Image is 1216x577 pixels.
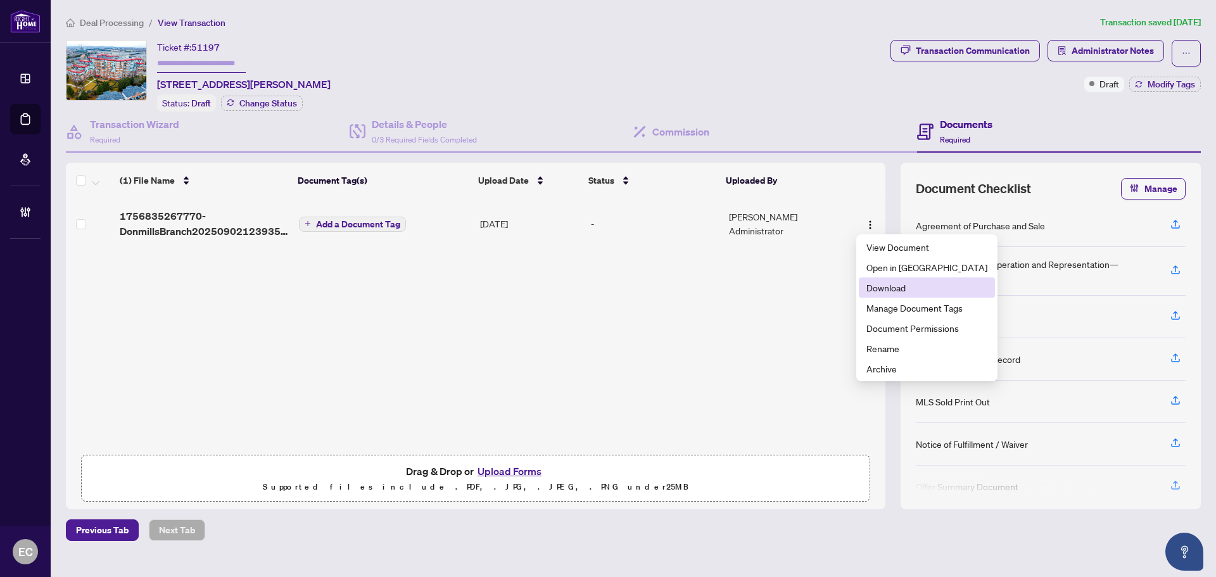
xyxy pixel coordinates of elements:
[478,174,529,187] span: Upload Date
[372,117,477,132] h4: Details & People
[80,17,144,29] span: Deal Processing
[866,260,987,274] span: Open in [GEOGRAPHIC_DATA]
[149,519,205,541] button: Next Tab
[916,180,1031,198] span: Document Checklist
[474,463,545,479] button: Upload Forms
[1144,179,1177,199] span: Manage
[66,519,139,541] button: Previous Tab
[157,94,216,111] div: Status:
[406,463,545,479] span: Drag & Drop or
[940,135,970,144] span: Required
[473,163,583,198] th: Upload Date
[66,41,146,100] img: IMG-E12322285_1.jpg
[316,220,400,229] span: Add a Document Tag
[916,41,1030,61] div: Transaction Communication
[299,215,406,232] button: Add a Document Tag
[149,15,153,30] li: /
[866,321,987,335] span: Document Permissions
[1165,533,1203,571] button: Open asap
[66,18,75,27] span: home
[90,117,179,132] h4: Transaction Wizard
[866,301,987,315] span: Manage Document Tags
[157,40,220,54] div: Ticket #:
[916,395,990,409] div: MLS Sold Print Out
[916,437,1028,451] div: Notice of Fulfillment / Waiver
[221,96,303,111] button: Change Status
[866,240,987,254] span: View Document
[860,213,880,234] button: Logo
[588,174,614,187] span: Status
[115,163,293,198] th: (1) File Name
[1182,49,1191,58] span: ellipsis
[475,198,586,249] td: [DATE]
[158,17,225,29] span: View Transaction
[191,42,220,53] span: 51197
[1148,80,1195,89] span: Modify Tags
[1100,15,1201,30] article: Transaction saved [DATE]
[865,220,875,230] img: Logo
[1121,178,1186,200] button: Manage
[191,98,211,109] span: Draft
[82,455,870,502] span: Drag & Drop orUpload FormsSupported files include .PDF, .JPG, .JPEG, .PNG under25MB
[120,208,289,239] span: 1756835267770-DonmillsBranch20250902123935.pdf
[76,520,129,540] span: Previous Tab
[90,135,120,144] span: Required
[293,163,472,198] th: Document Tag(s)
[372,135,477,144] span: 0/3 Required Fields Completed
[721,163,842,198] th: Uploaded By
[1072,41,1154,61] span: Administrator Notes
[591,217,719,231] div: -
[866,362,987,376] span: Archive
[299,217,406,232] button: Add a Document Tag
[239,99,297,108] span: Change Status
[916,219,1045,232] div: Agreement of Purchase and Sale
[866,341,987,355] span: Rename
[583,163,721,198] th: Status
[1099,77,1119,91] span: Draft
[890,40,1040,61] button: Transaction Communication
[157,77,331,92] span: [STREET_ADDRESS][PERSON_NAME]
[1048,40,1164,61] button: Administrator Notes
[724,198,846,249] td: [PERSON_NAME] Administrator
[120,174,175,187] span: (1) File Name
[89,479,862,495] p: Supported files include .PDF, .JPG, .JPEG, .PNG under 25 MB
[18,543,33,561] span: EC
[866,281,987,295] span: Download
[305,220,311,227] span: plus
[940,117,992,132] h4: Documents
[10,10,41,33] img: logo
[916,257,1155,285] div: Confirmation of Co-operation and Representation—Buyer/Seller
[1129,77,1201,92] button: Modify Tags
[652,124,709,139] h4: Commission
[1058,46,1067,55] span: solution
